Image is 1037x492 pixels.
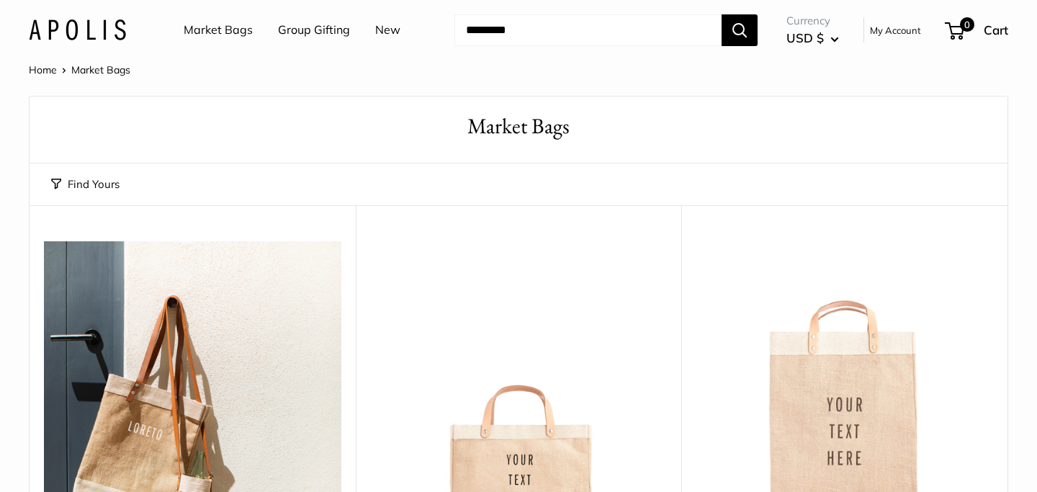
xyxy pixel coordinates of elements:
[51,174,120,194] button: Find Yours
[960,17,974,32] span: 0
[51,111,986,142] h1: Market Bags
[722,14,758,46] button: Search
[786,27,839,50] button: USD $
[870,22,921,39] a: My Account
[454,14,722,46] input: Search...
[786,11,839,31] span: Currency
[946,19,1008,42] a: 0 Cart
[184,19,253,41] a: Market Bags
[375,19,400,41] a: New
[29,19,126,40] img: Apolis
[71,63,130,76] span: Market Bags
[278,19,350,41] a: Group Gifting
[984,22,1008,37] span: Cart
[29,61,130,79] nav: Breadcrumb
[786,30,824,45] span: USD $
[29,63,57,76] a: Home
